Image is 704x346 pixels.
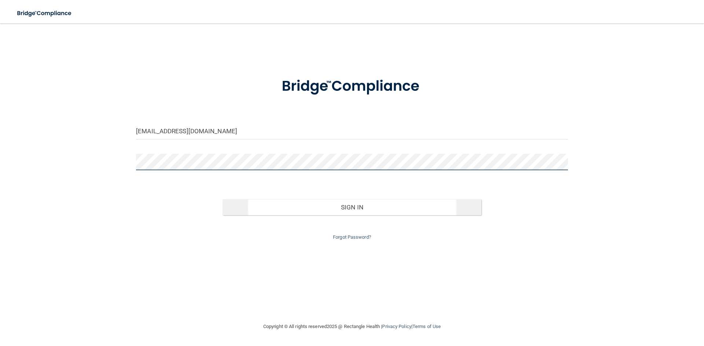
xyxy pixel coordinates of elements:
[382,324,411,329] a: Privacy Policy
[267,67,437,105] img: bridge_compliance_login_screen.278c3ca4.svg
[11,6,78,21] img: bridge_compliance_login_screen.278c3ca4.svg
[412,324,441,329] a: Terms of Use
[333,234,371,240] a: Forgot Password?
[223,199,482,215] button: Sign In
[218,315,486,338] div: Copyright © All rights reserved 2025 @ Rectangle Health | |
[136,123,568,139] input: Email
[577,294,695,323] iframe: Drift Widget Chat Controller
